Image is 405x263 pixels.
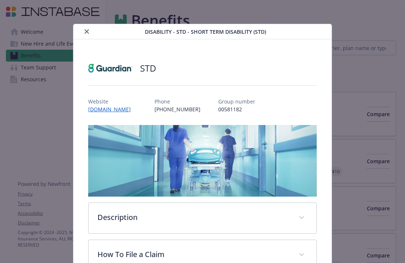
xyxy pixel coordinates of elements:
img: Guardian [88,57,133,79]
p: How To File a Claim [97,249,290,260]
p: 00581182 [218,105,255,113]
p: Group number [218,98,255,105]
p: [PHONE_NUMBER] [155,105,200,113]
button: close [82,27,91,36]
div: Description [89,203,317,233]
img: banner [88,125,317,197]
p: Website [88,98,137,105]
span: Disability - STD - Short Term Disability (STD) [145,28,266,36]
p: Description [97,212,290,223]
h2: STD [140,62,156,75]
a: [DOMAIN_NAME] [88,106,137,113]
p: Phone [155,98,200,105]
